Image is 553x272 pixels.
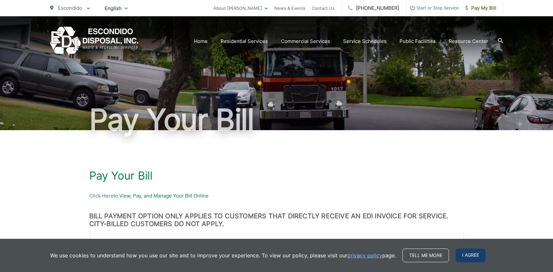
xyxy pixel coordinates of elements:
a: News & Events [274,4,305,12]
h1: Pay Your Bill [89,169,464,182]
span: Escondido [58,5,82,11]
h3: BILL PAYMENT OPTION ONLY APPLIES TO CUSTOMERS THAT DIRECTLY RECEIVE AN EDI INVOICE FOR SERVICE. C... [89,212,464,228]
p: We use cookies to understand how you use our site and to improve your experience. To view our pol... [50,252,396,259]
a: Contact Us [312,4,335,12]
a: Commercial Services [281,37,330,45]
p: to View, Pay, and Manage Your Bill Online [89,192,464,200]
a: EDCD logo. Return to the homepage. [50,27,138,56]
a: About [PERSON_NAME] [213,4,268,12]
a: privacy policy [347,252,382,259]
a: Resource Center [449,37,488,45]
span: Pay My Bill [465,4,496,12]
h1: Pay Your Bill [50,103,503,136]
a: Click Here [89,192,113,200]
span: I agree [456,249,486,262]
a: Public Facilities [400,37,436,45]
a: Home [194,37,208,45]
span: English [100,3,133,14]
a: Tell me more [402,249,449,262]
a: Service Schedules [343,37,386,45]
a: Residential Services [221,37,268,45]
